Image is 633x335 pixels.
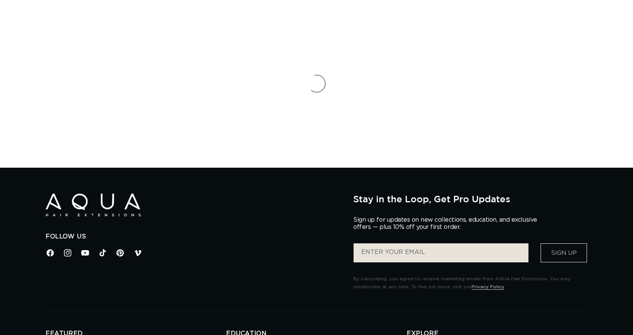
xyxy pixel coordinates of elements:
[354,243,528,262] input: ENTER YOUR EMAIL
[353,194,587,204] h2: Stay in the Loop, Get Pro Updates
[471,284,504,289] a: Privacy Policy
[541,243,587,262] button: Sign Up
[46,233,342,241] h2: Follow Us
[353,216,543,231] p: Sign up for updates on new collections, education, and exclusive offers — plus 10% off your first...
[353,275,587,291] p: By subscribing, you agree to receive marketing emails from AQUA Hair Extensions. You may unsubscr...
[46,194,141,217] img: Aqua Hair Extensions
